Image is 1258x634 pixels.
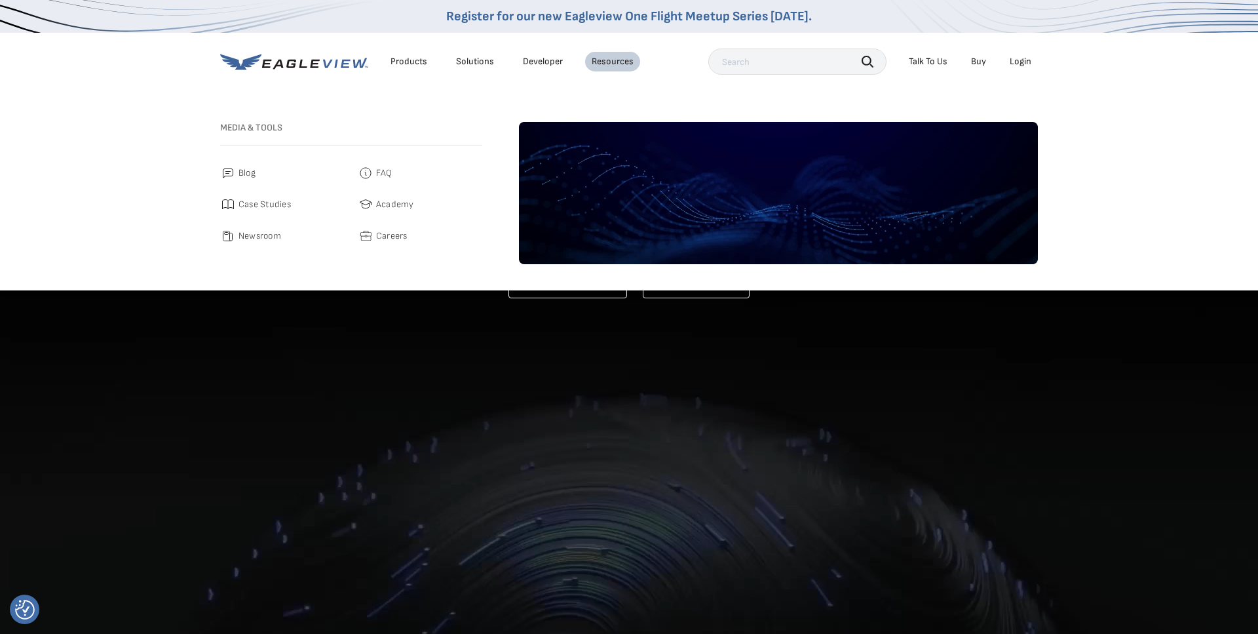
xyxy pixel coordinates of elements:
a: Academy [358,197,482,212]
img: default-image.webp [519,122,1038,264]
img: newsroom.svg [220,228,236,244]
div: Login [1010,56,1031,68]
span: Careers [376,228,408,244]
a: Case Studies [220,197,345,212]
img: academy.svg [358,197,373,212]
a: Register for our new Eagleview One Flight Meetup Series [DATE]. [446,9,812,24]
span: Case Studies [238,197,291,212]
a: Developer [523,56,563,68]
a: Newsroom [220,228,345,244]
div: Products [391,56,427,68]
span: FAQ [376,165,392,181]
div: Resources [592,56,634,68]
a: FAQ [358,165,482,181]
a: Careers [358,228,482,244]
div: Solutions [456,56,494,68]
img: case_studies.svg [220,197,236,212]
img: Revisit consent button [15,600,35,620]
span: Blog [238,165,256,181]
span: Newsroom [238,228,281,244]
h3: Media & Tools [220,122,482,134]
button: Consent Preferences [15,600,35,620]
a: Buy [971,56,986,68]
a: Blog [220,165,345,181]
img: blog.svg [220,165,236,181]
span: Academy [376,197,414,212]
img: faq.svg [358,165,373,181]
div: Talk To Us [909,56,947,68]
img: careers.svg [358,228,373,244]
input: Search [708,49,886,75]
